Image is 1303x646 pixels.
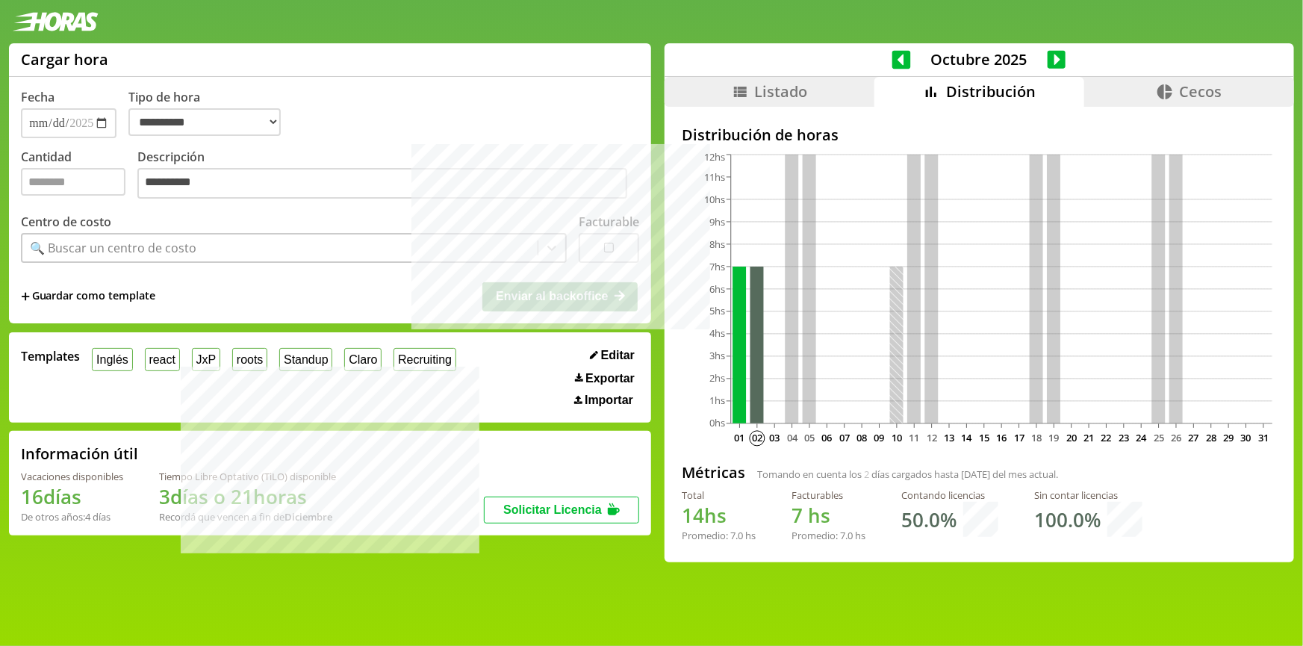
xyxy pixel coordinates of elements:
[731,529,744,542] span: 7.0
[961,431,972,444] text: 14
[865,468,870,481] span: 2
[1223,431,1234,444] text: 29
[709,372,725,385] tspan: 2hs
[1101,431,1111,444] text: 22
[856,431,867,444] text: 08
[128,89,293,138] label: Tipo de hora
[159,483,336,510] h1: 3 días o 21 horas
[159,470,336,483] div: Tiempo Libre Optativo (TiLO) disponible
[1171,431,1181,444] text: 26
[927,431,937,444] text: 12
[769,431,780,444] text: 03
[944,431,954,444] text: 13
[902,506,957,533] h1: 50.0 %
[911,49,1048,69] span: Octubre 2025
[1035,488,1143,502] div: Sin contar licencias
[709,394,725,408] tspan: 1hs
[792,488,866,502] div: Facturables
[996,431,1007,444] text: 16
[804,431,815,444] text: 05
[579,214,639,230] label: Facturable
[892,431,902,444] text: 10
[585,348,639,363] button: Editar
[21,483,123,510] h1: 16 días
[1206,431,1216,444] text: 28
[682,488,756,502] div: Total
[704,170,725,184] tspan: 11hs
[786,431,797,444] text: 04
[946,81,1036,102] span: Distribución
[874,431,884,444] text: 09
[1048,431,1059,444] text: 19
[21,149,137,203] label: Cantidad
[682,529,756,542] div: Promedio: hs
[1031,431,1042,444] text: 18
[902,488,999,502] div: Contando licencias
[1136,431,1147,444] text: 24
[682,462,746,482] h2: Métricas
[21,214,111,230] label: Centro de costo
[585,372,635,385] span: Exportar
[682,502,756,529] h1: hs
[159,510,336,524] div: Recordá que vencen a fin de
[704,193,725,206] tspan: 10hs
[128,108,281,136] select: Tipo de hora
[21,168,125,196] input: Cantidad
[279,348,332,371] button: Standup
[1180,81,1222,102] span: Cecos
[92,348,132,371] button: Inglés
[344,348,382,371] button: Claro
[752,431,762,444] text: 02
[709,327,725,341] tspan: 4hs
[709,215,725,229] tspan: 9hs
[232,348,267,371] button: roots
[192,348,220,371] button: JxP
[909,431,919,444] text: 11
[21,49,108,69] h1: Cargar hora
[585,394,633,407] span: Importar
[792,502,866,529] h1: hs
[709,350,725,363] tspan: 3hs
[21,89,55,105] label: Fecha
[21,288,30,305] span: +
[21,288,155,305] span: +Guardar como template
[682,502,705,529] span: 14
[1188,431,1198,444] text: 27
[1066,431,1077,444] text: 20
[30,240,196,256] div: 🔍 Buscar un centro de costo
[1083,431,1094,444] text: 21
[601,349,635,362] span: Editar
[792,502,803,529] span: 7
[1035,506,1101,533] h1: 100.0 %
[1258,431,1269,444] text: 31
[137,149,639,203] label: Descripción
[734,431,744,444] text: 01
[821,431,832,444] text: 06
[709,260,725,273] tspan: 7hs
[709,237,725,251] tspan: 8hs
[839,431,850,444] text: 07
[792,529,866,542] div: Promedio: hs
[1014,431,1024,444] text: 17
[21,348,80,364] span: Templates
[1119,431,1129,444] text: 23
[21,444,138,464] h2: Información útil
[284,510,332,524] b: Diciembre
[21,470,123,483] div: Vacaciones disponibles
[841,529,853,542] span: 7.0
[758,468,1059,481] span: Tomando en cuenta los días cargados hasta [DATE] del mes actual.
[503,503,602,516] span: Solicitar Licencia
[755,81,808,102] span: Listado
[709,282,725,296] tspan: 6hs
[21,510,123,524] div: De otros años: 4 días
[137,168,627,199] textarea: Descripción
[682,125,1276,145] h2: Distribución de horas
[1241,431,1251,444] text: 30
[145,348,180,371] button: react
[484,497,639,524] button: Solicitar Licencia
[704,150,725,164] tspan: 12hs
[570,371,639,386] button: Exportar
[394,348,456,371] button: Recruiting
[709,305,725,318] tspan: 5hs
[709,417,725,430] tspan: 0hs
